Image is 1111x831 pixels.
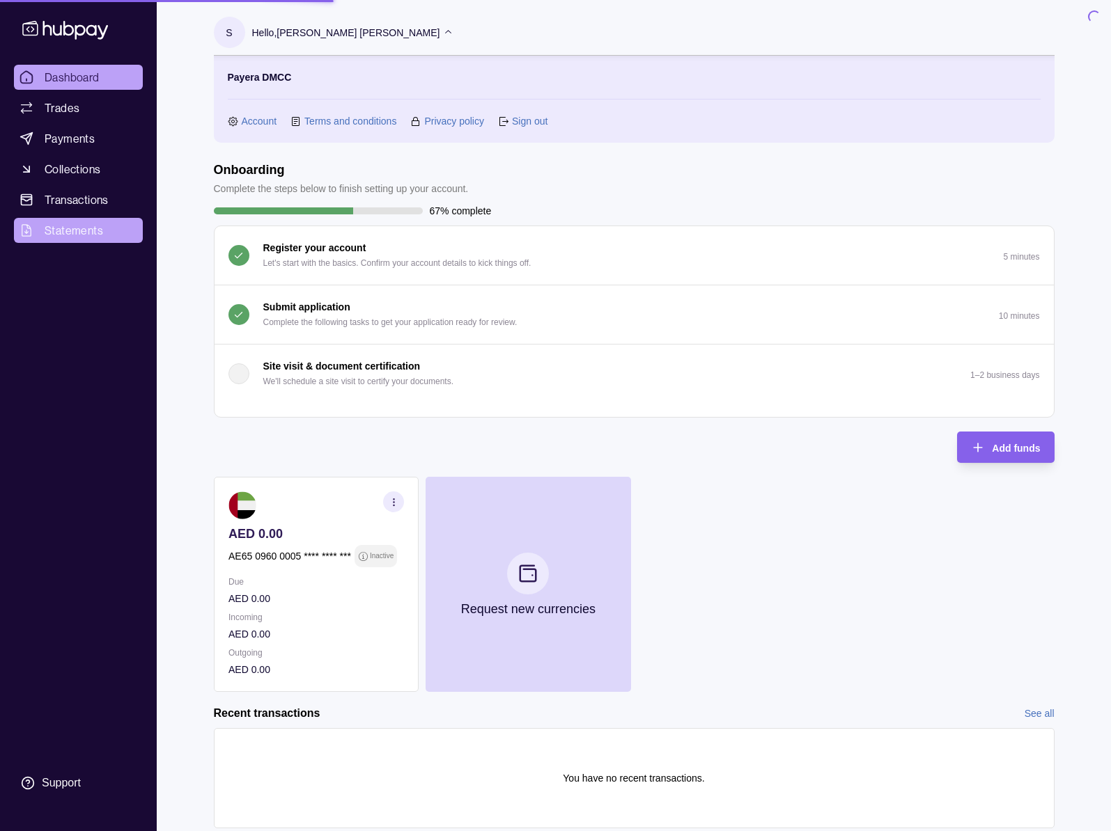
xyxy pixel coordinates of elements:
[228,526,404,541] p: AED 0.00
[263,358,421,374] p: Site visit & document certification
[369,548,393,564] p: Inactive
[228,491,256,519] img: ae
[563,770,704,786] p: You have no recent transactions.
[14,126,143,151] a: Payments
[215,226,1054,285] button: Register your account Let's start with the basics. Confirm your account details to kick things of...
[214,706,320,721] h2: Recent transactions
[14,768,143,798] a: Support
[215,403,1054,417] div: Site visit & document certification We'll schedule a site visit to certify your documents.1–2 bus...
[426,477,630,692] button: Request new currencies
[512,113,547,129] a: Sign out
[228,70,292,85] p: Payera DMCC
[226,25,232,40] p: S
[242,113,277,129] a: Account
[263,240,366,255] p: Register your account
[14,95,143,120] a: Trades
[14,65,143,90] a: Dashboard
[263,374,454,389] p: We'll schedule a site visit to certify your documents.
[304,113,396,129] a: Terms and conditions
[45,191,109,208] span: Transactions
[228,591,404,606] p: AED 0.00
[263,299,350,315] p: Submit application
[228,626,404,642] p: AED 0.00
[228,662,404,677] p: AED 0.00
[424,113,484,129] a: Privacy policy
[263,315,518,330] p: Complete the following tasks to get your application ready for review.
[45,130,95,147] span: Payments
[14,218,143,243] a: Statements
[957,432,1054,463] button: Add funds
[45,222,103,239] span: Statements
[215,285,1054,344] button: Submit application Complete the following tasks to get your application ready for review.10 minutes
[252,25,440,40] p: Hello, [PERSON_NAME] [PERSON_NAME]
[14,187,143,212] a: Transactions
[999,311,1040,321] p: 10 minutes
[1025,706,1055,721] a: See all
[460,601,595,617] p: Request new currencies
[228,574,404,589] p: Due
[228,645,404,660] p: Outgoing
[992,443,1040,454] span: Add funds
[430,203,492,219] p: 67% complete
[45,161,100,177] span: Collections
[45,100,79,116] span: Trades
[214,181,469,196] p: Complete the steps below to finish setting up your account.
[228,610,404,625] p: Incoming
[214,162,469,177] h1: Onboarding
[42,775,81,791] div: Support
[14,157,143,182] a: Collections
[45,69,100,86] span: Dashboard
[1003,252,1039,262] p: 5 minutes
[215,345,1054,403] button: Site visit & document certification We'll schedule a site visit to certify your documents.1–2 bus...
[970,370,1039,380] p: 1–2 business days
[263,255,531,271] p: Let's start with the basics. Confirm your account details to kick things off.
